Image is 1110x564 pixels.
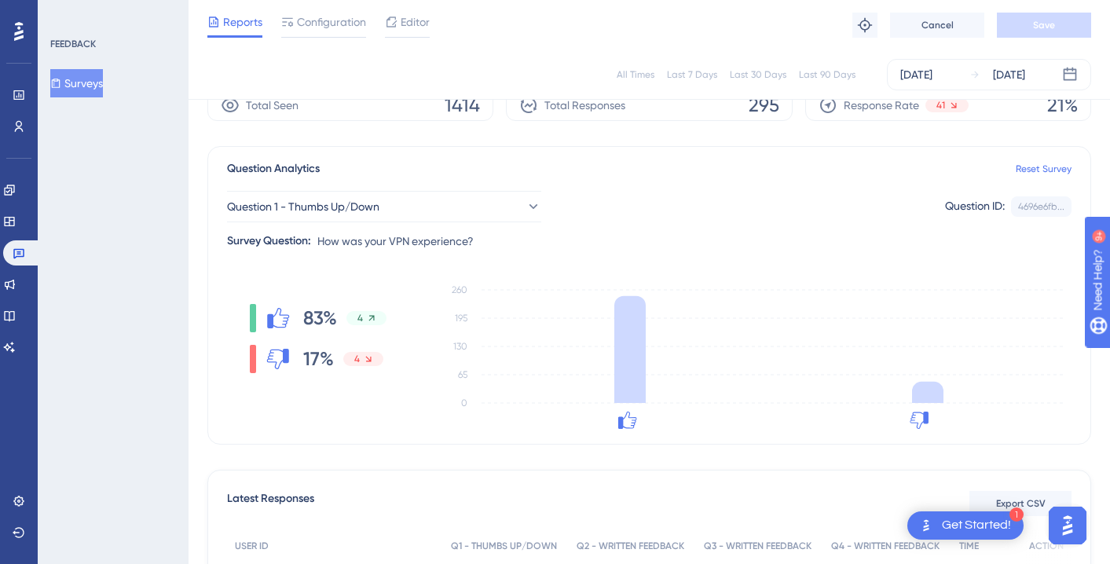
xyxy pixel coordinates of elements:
[37,4,98,23] span: Need Help?
[907,511,1024,540] div: Open Get Started! checklist, remaining modules: 1
[458,369,467,380] tspan: 65
[969,491,1072,516] button: Export CSV
[844,96,919,115] span: Response Rate
[1033,19,1055,31] span: Save
[246,96,299,115] span: Total Seen
[297,13,366,31] span: Configuration
[303,306,337,331] span: 83%
[799,68,855,81] div: Last 90 Days
[704,540,811,552] span: Q3 - WRITTEN FEEDBACK
[1047,93,1078,118] span: 21%
[945,196,1005,217] div: Question ID:
[227,489,314,518] span: Latest Responses
[1009,507,1024,522] div: 1
[617,68,654,81] div: All Times
[453,341,467,352] tspan: 130
[303,346,334,372] span: 17%
[749,93,779,118] span: 295
[1018,200,1064,213] div: 4696e6fb...
[50,38,96,50] div: FEEDBACK
[996,497,1046,510] span: Export CSV
[445,93,480,118] span: 1414
[227,159,320,178] span: Question Analytics
[452,284,467,295] tspan: 260
[730,68,786,81] div: Last 30 Days
[1044,502,1091,549] iframe: UserGuiding AI Assistant Launcher
[1016,163,1072,175] a: Reset Survey
[921,19,954,31] span: Cancel
[917,516,936,535] img: launcher-image-alternative-text
[354,353,360,365] span: 4
[936,99,945,112] span: 41
[461,397,467,408] tspan: 0
[227,191,541,222] button: Question 1 - Thumbs Up/Down
[223,13,262,31] span: Reports
[235,540,269,552] span: USER ID
[959,540,979,552] span: TIME
[900,65,932,84] div: [DATE]
[227,232,311,251] div: Survey Question:
[993,65,1025,84] div: [DATE]
[997,13,1091,38] button: Save
[227,197,379,216] span: Question 1 - Thumbs Up/Down
[577,540,684,552] span: Q2 - WRITTEN FEEDBACK
[942,517,1011,534] div: Get Started!
[401,13,430,31] span: Editor
[317,232,474,251] span: How was your VPN experience?
[1029,540,1064,552] span: ACTION
[890,13,984,38] button: Cancel
[50,69,103,97] button: Surveys
[451,540,557,552] span: Q1 - THUMBS UP/DOWN
[544,96,625,115] span: Total Responses
[357,312,363,324] span: 4
[455,313,467,324] tspan: 195
[107,8,116,20] div: 9+
[667,68,717,81] div: Last 7 Days
[831,540,940,552] span: Q4 - WRITTEN FEEDBACK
